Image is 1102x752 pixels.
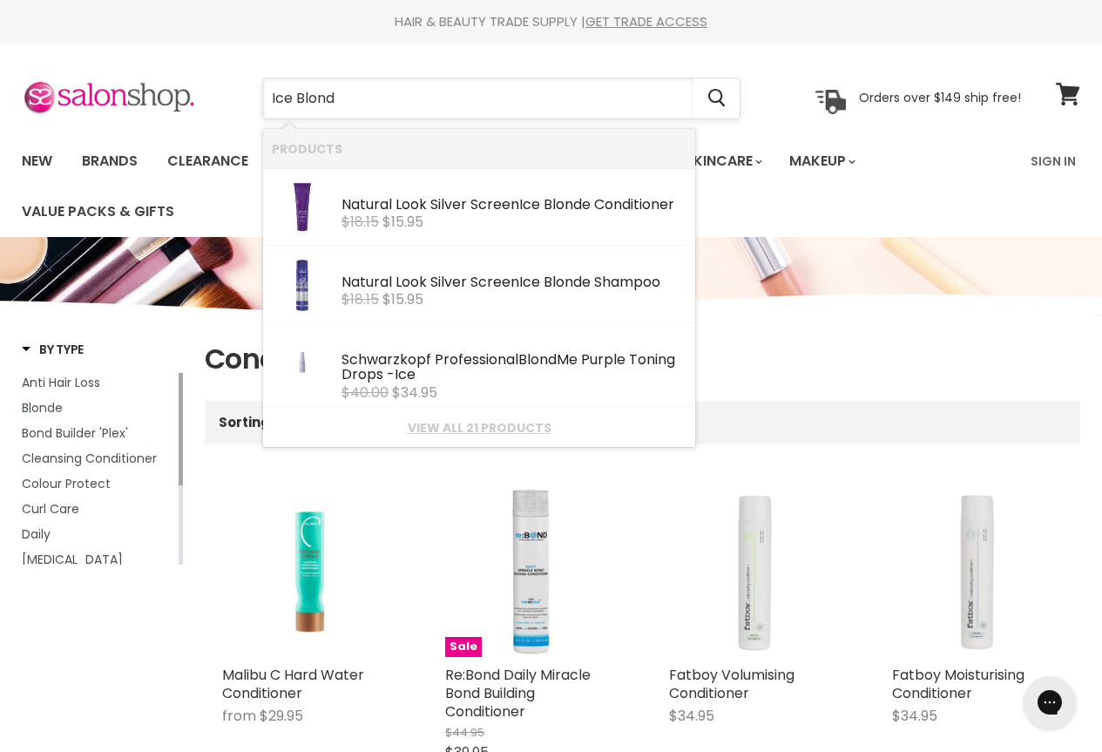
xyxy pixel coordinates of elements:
div: Natural Look Silver Screen e Shampoo [341,274,686,293]
h1: Conditioner [205,341,1080,377]
a: Malibu C Hard Water Conditioner [222,665,364,703]
a: Re:Bond Daily Miracle Bond Building Conditioner [445,665,591,722]
span: [MEDICAL_DATA] [22,551,123,568]
b: Blond [544,194,582,214]
a: Makeup [776,143,866,180]
span: $15.95 [382,289,423,309]
span: Colour Protect [22,475,111,492]
span: $34.95 [892,706,937,726]
span: $15.95 [382,212,423,232]
div: Natural Look Silver Screen e Conditioner [341,197,686,215]
b: Ice [519,272,540,292]
a: Cleansing Conditioner [22,449,175,468]
img: IBConditioner300mL_1100x_4965dc8e-d7b7-4acd-9083-abaed32b72b4.webp [272,177,333,238]
a: GET TRADE ACCESS [585,12,707,30]
button: Search [693,78,740,119]
form: Product [262,78,740,119]
span: Daily [22,525,51,543]
li: Products [263,129,695,168]
img: 105247_1_200x.jpg [272,254,333,315]
a: Malibu C Hard Water Conditioner [222,486,393,657]
ul: Main menu [9,136,1020,237]
a: Fatboy Volumising Conditioner [669,486,840,657]
a: Value Packs & Gifts [9,193,187,230]
a: Anti Hair Loss [22,373,175,392]
a: Fatboy Moisturising Conditioner [892,486,1063,657]
label: Sorting [219,415,270,430]
s: $40.00 [341,383,389,403]
p: Orders over $149 ship free! [859,90,1021,105]
span: Blonde [22,399,63,417]
li: Products: Natural Look Silver Screen Ice Blonde Shampoo [263,246,695,323]
li: Products: Natural Look Silver Screen Ice Blonde Conditioner [263,168,695,246]
a: View all 21 products [272,421,686,435]
a: Bond Builder 'Plex' [22,423,175,443]
span: Bond Builder 'Plex' [22,424,128,442]
div: Schwarzkopf Professional Me Purple Toning Drops - [341,352,686,385]
a: Curl Care [22,499,175,518]
h3: By Type [22,341,84,358]
span: $34.95 [669,706,714,726]
a: New [9,143,65,180]
a: Sign In [1020,143,1086,180]
s: $18.15 [341,212,379,232]
a: Blonde [22,398,175,417]
span: Cleansing Conditioner [22,450,157,467]
iframe: Gorgias live chat messenger [1015,670,1085,735]
input: Search [263,78,693,119]
span: $44.95 [445,724,484,741]
span: $34.95 [392,383,437,403]
a: Hair Extension [22,550,175,569]
span: Anti Hair Loss [22,374,100,391]
b: Blond [518,349,557,369]
b: Ice [395,364,416,384]
b: Ice [519,194,540,214]
a: Clearance [154,143,261,180]
b: Blond [544,272,582,292]
a: Skincare [672,143,773,180]
span: Curl Care [22,500,79,518]
a: Colour Protect [22,474,175,493]
a: Fatboy Moisturising Conditioner [892,665,1024,703]
a: Re:Bond Daily Miracle Bond Building ConditionerSale [445,486,616,657]
a: Brands [69,143,151,180]
li: Products: Schwarzkopf Professional BlondMe Purple Toning Drops - Ice [263,323,695,409]
span: from [222,706,256,726]
span: $29.95 [260,706,303,726]
li: View All [263,408,695,447]
a: Daily [22,525,175,544]
span: Sale [445,637,482,657]
img: SKP_SHTI_BM_Care_2025_Purple-Toning-Drops-Ice_Light-Purple_2000x1500_3ad5203f-56d8-46fe-9069-c1d7... [272,332,333,378]
s: $18.15 [341,289,379,309]
a: Fatboy Volumising Conditioner [669,665,794,703]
